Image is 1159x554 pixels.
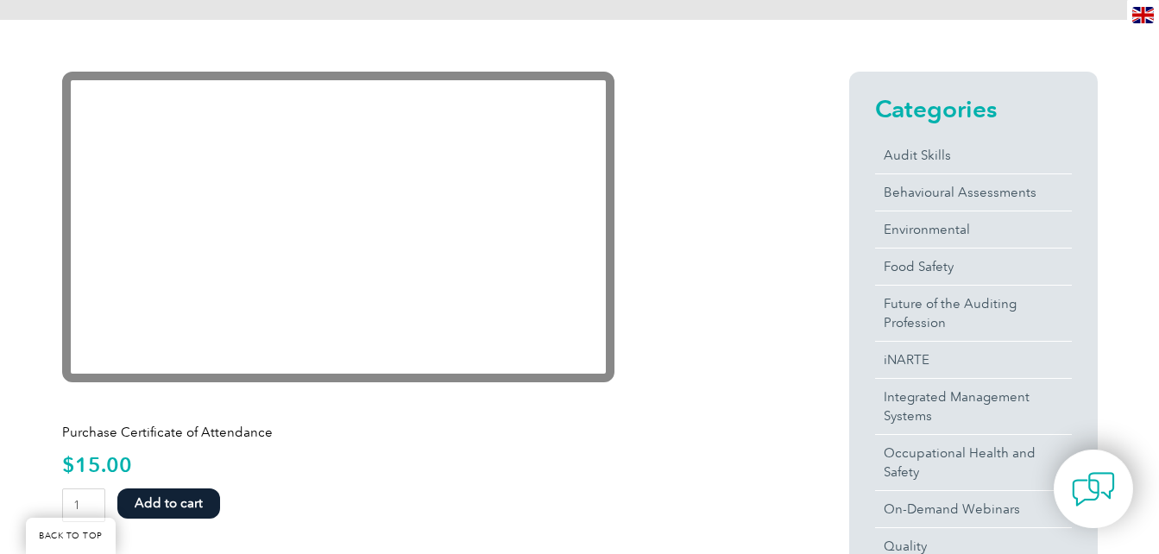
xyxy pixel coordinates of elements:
a: BACK TO TOP [26,518,116,554]
span: $ [62,452,75,477]
h2: Categories [875,95,1072,123]
a: On-Demand Webinars [875,491,1072,527]
a: Occupational Health and Safety [875,435,1072,490]
a: iNARTE [875,342,1072,378]
bdi: 15.00 [62,452,132,477]
a: Audit Skills [875,137,1072,173]
a: Future of the Auditing Profession [875,286,1072,341]
img: en [1132,7,1154,23]
input: Product quantity [62,488,106,522]
a: Behavioural Assessments [875,174,1072,211]
a: Food Safety [875,249,1072,285]
img: contact-chat.png [1072,468,1115,511]
a: Integrated Management Systems [875,379,1072,434]
button: Add to cart [117,488,220,519]
iframe: YouTube video player [62,72,614,382]
p: Purchase Certificate of Attendance [62,423,787,442]
a: Environmental [875,211,1072,248]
